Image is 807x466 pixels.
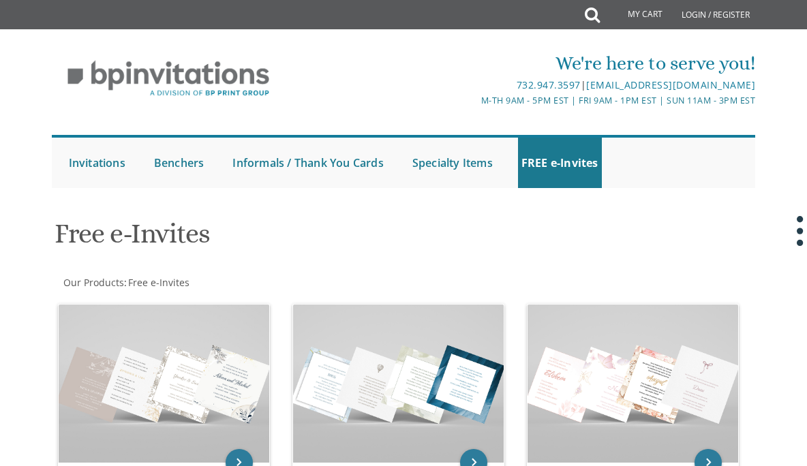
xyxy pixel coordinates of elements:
span: Free e-Invites [128,276,189,289]
img: BP Invitation Loft [52,50,286,107]
div: : [52,276,756,290]
a: Specialty Items [409,138,496,188]
h1: Free e-Invites [55,219,752,259]
a: Our Products [62,276,124,289]
a: My Cart [598,1,672,29]
img: Vort Invitations [59,305,269,463]
iframe: chat widget [722,381,807,446]
div: | [287,77,756,93]
a: Informals / Thank You Cards [229,138,386,188]
a: FREE e-Invites [518,138,602,188]
a: Free e-Invites [127,276,189,289]
div: We're here to serve you! [287,50,756,77]
a: 732.947.3597 [517,78,581,91]
a: [EMAIL_ADDRESS][DOMAIN_NAME] [586,78,755,91]
a: Benchers [151,138,208,188]
img: Bris Invitations [293,305,504,463]
div: M-Th 9am - 5pm EST | Fri 9am - 1pm EST | Sun 11am - 3pm EST [287,93,756,108]
a: Invitations [65,138,129,188]
img: Kiddush Invitations [528,305,738,463]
